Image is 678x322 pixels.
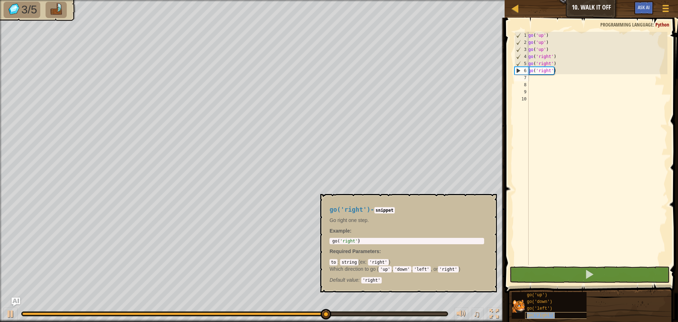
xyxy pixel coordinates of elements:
code: to [329,259,337,265]
div: 6 [515,67,529,74]
div: 8 [515,81,529,88]
span: : [379,248,381,254]
span: : [653,21,655,28]
code: 'left' [412,266,430,273]
span: ♫ [473,309,480,319]
span: ex [360,259,365,265]
code: 'right' [361,277,382,283]
div: 2 [515,39,529,46]
li: Go to the raft. [46,2,67,18]
span: go('down') [527,299,552,304]
button: Ask AI [634,1,653,14]
button: Show game menu [657,1,674,18]
span: go('right') [329,206,370,213]
span: Python [655,21,669,28]
span: Programming language [600,21,653,28]
span: : [365,259,368,265]
span: Example [329,228,350,234]
button: Shift+Enter: Run current code. [510,267,670,283]
button: Toggle fullscreen [487,308,501,322]
code: 'right' [438,266,459,273]
span: Required Parameters [329,248,379,254]
button: Ctrl + P: Play [4,308,18,322]
span: 3/5 [22,3,37,16]
span: : [358,277,361,283]
div: 9 [515,88,529,95]
button: Adjust volume [454,308,468,322]
div: ( ) [329,258,484,283]
div: 3 [515,46,529,53]
span: Default value [329,277,358,283]
p: Which direction to go ( , , , or ) [329,265,484,273]
div: 10 [515,95,529,103]
p: Go right one step. [329,217,484,224]
span: go('left') [527,306,552,311]
button: ♫ [472,308,484,322]
code: snippet [374,207,395,213]
button: Ask AI [12,298,20,306]
code: string [340,259,358,265]
div: 1 [515,32,529,39]
span: go('right') [527,313,555,318]
span: : [338,259,340,265]
span: Ask AI [638,4,650,11]
code: 'down' [393,266,411,273]
div: 5 [515,60,529,67]
li: Collect the gems. [4,2,40,18]
img: portrait.png [512,299,525,313]
div: 4 [515,53,529,60]
h4: - [329,206,484,213]
div: 7 [515,74,529,81]
code: 'right' [368,259,389,265]
span: go('up') [527,293,547,298]
code: 'up' [379,266,392,273]
strong: : [329,228,351,234]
